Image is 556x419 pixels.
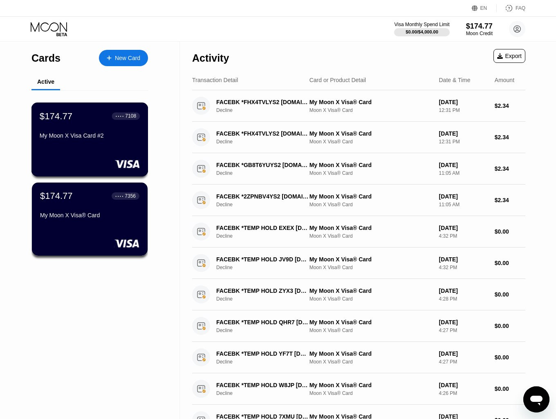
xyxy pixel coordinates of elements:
[216,107,316,113] div: Decline
[216,233,316,239] div: Decline
[125,193,136,199] div: 7356
[216,202,316,207] div: Decline
[480,5,487,11] div: EN
[439,193,488,200] div: [DATE]
[216,296,316,302] div: Decline
[466,22,493,36] div: $174.77Moon Credit
[495,291,525,298] div: $0.00
[309,296,433,302] div: Moon X Visa® Card
[309,225,433,231] div: My Moon X Visa® Card
[439,202,488,207] div: 11:05 AM
[192,310,525,342] div: FACEBK *TEMP HOLD QHR7 [DOMAIN_NAME][URL] IEDeclineMy Moon X Visa® CardMoon X Visa® Card[DATE]4:2...
[309,193,433,200] div: My Moon X Visa® Card
[216,170,316,176] div: Decline
[216,193,309,200] div: FACEBK *2ZPNBV4YS2 [DOMAIN_NAME][URL] IE
[439,139,488,145] div: 12:31 PM
[192,247,525,279] div: FACEBK *TEMP HOLD JV9D [DOMAIN_NAME][URL] IEDeclineMy Moon X Visa® CardMoon X Visa® Card[DATE]4:3...
[37,78,54,85] div: Active
[309,359,433,365] div: Moon X Visa® Card
[309,107,433,113] div: Moon X Visa® Card
[192,342,525,373] div: FACEBK *TEMP HOLD YF7T [DOMAIN_NAME][URL] IEDeclineMy Moon X Visa® CardMoon X Visa® Card[DATE]4:2...
[192,122,525,153] div: FACEBK *FHX4TVLYS2 [DOMAIN_NAME][URL] IEDeclineMy Moon X Visa® CardMoon X Visa® Card[DATE]12:31 P...
[495,197,525,203] div: $2.34
[192,185,525,216] div: FACEBK *2ZPNBV4YS2 [DOMAIN_NAME][URL] IEDeclineMy Moon X Visa® CardMoon X Visa® Card[DATE]11:05 A...
[439,77,470,83] div: Date & Time
[216,130,309,137] div: FACEBK *FHX4TVLYS2 [DOMAIN_NAME][URL] IE
[216,390,316,396] div: Decline
[309,202,433,207] div: Moon X Visa® Card
[40,111,72,121] div: $174.77
[439,107,488,113] div: 12:31 PM
[495,260,525,266] div: $0.00
[516,5,525,11] div: FAQ
[309,77,366,83] div: Card or Product Detail
[192,77,238,83] div: Transaction Detail
[495,77,514,83] div: Amount
[497,4,525,12] div: FAQ
[216,225,309,231] div: FACEBK *TEMP HOLD EXEX [DOMAIN_NAME][URL] IE
[439,162,488,168] div: [DATE]
[192,90,525,122] div: FACEBK *FHX4TVLYS2 [DOMAIN_NAME][URL] IEDeclineMy Moon X Visa® CardMoon X Visa® Card[DATE]12:31 P...
[192,216,525,247] div: FACEBK *TEMP HOLD EXEX [DOMAIN_NAME][URL] IEDeclineMy Moon X Visa® CardMoon X Visa® Card[DATE]4:3...
[495,386,525,392] div: $0.00
[216,382,309,388] div: FACEBK *TEMP HOLD W8JP [DOMAIN_NAME][URL] IE
[32,103,148,176] div: $174.77● ● ● ●7108My Moon X Visa Card #2
[439,225,488,231] div: [DATE]
[493,49,525,63] div: Export
[309,162,433,168] div: My Moon X Visa® Card
[439,99,488,105] div: [DATE]
[32,183,148,256] div: $174.77● ● ● ●7356My Moon X Visa® Card
[439,256,488,263] div: [DATE]
[115,55,140,62] div: New Card
[31,52,61,64] div: Cards
[309,319,433,325] div: My Moon X Visa® Card
[309,170,433,176] div: Moon X Visa® Card
[216,328,316,333] div: Decline
[495,103,525,109] div: $2.34
[495,165,525,172] div: $2.34
[192,373,525,405] div: FACEBK *TEMP HOLD W8JP [DOMAIN_NAME][URL] IEDeclineMy Moon X Visa® CardMoon X Visa® Card[DATE]4:2...
[309,390,433,396] div: Moon X Visa® Card
[192,279,525,310] div: FACEBK *TEMP HOLD ZYX3 [DOMAIN_NAME][URL] IEDeclineMy Moon X Visa® CardMoon X Visa® Card[DATE]4:2...
[40,191,73,201] div: $174.77
[497,53,522,59] div: Export
[216,256,309,263] div: FACEBK *TEMP HOLD JV9D [DOMAIN_NAME][URL] IE
[439,265,488,270] div: 4:32 PM
[309,233,433,239] div: Moon X Visa® Card
[309,139,433,145] div: Moon X Visa® Card
[309,328,433,333] div: Moon X Visa® Card
[466,31,493,36] div: Moon Credit
[495,354,525,361] div: $0.00
[116,115,124,117] div: ● ● ● ●
[439,296,488,302] div: 4:28 PM
[495,228,525,235] div: $0.00
[439,382,488,388] div: [DATE]
[216,288,309,294] div: FACEBK *TEMP HOLD ZYX3 [DOMAIN_NAME][URL] IE
[439,170,488,176] div: 11:05 AM
[439,233,488,239] div: 4:32 PM
[394,22,449,36] div: Visa Monthly Spend Limit$0.00/$4,000.00
[216,139,316,145] div: Decline
[439,350,488,357] div: [DATE]
[99,50,148,66] div: New Card
[439,390,488,396] div: 4:26 PM
[439,319,488,325] div: [DATE]
[309,265,433,270] div: Moon X Visa® Card
[472,4,497,12] div: EN
[192,153,525,185] div: FACEBK *GB8T6YUYS2 [DOMAIN_NAME][URL] IEDeclineMy Moon X Visa® CardMoon X Visa® Card[DATE]11:05 A...
[394,22,449,27] div: Visa Monthly Spend Limit
[216,265,316,270] div: Decline
[216,162,309,168] div: FACEBK *GB8T6YUYS2 [DOMAIN_NAME][URL] IE
[523,386,549,412] iframe: Button to launch messaging window
[439,288,488,294] div: [DATE]
[439,359,488,365] div: 4:27 PM
[439,328,488,333] div: 4:27 PM
[309,130,433,137] div: My Moon X Visa® Card
[406,29,438,34] div: $0.00 / $4,000.00
[216,350,309,357] div: FACEBK *TEMP HOLD YF7T [DOMAIN_NAME][URL] IE
[309,350,433,357] div: My Moon X Visa® Card
[40,132,140,139] div: My Moon X Visa Card #2
[40,212,139,218] div: My Moon X Visa® Card
[495,323,525,329] div: $0.00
